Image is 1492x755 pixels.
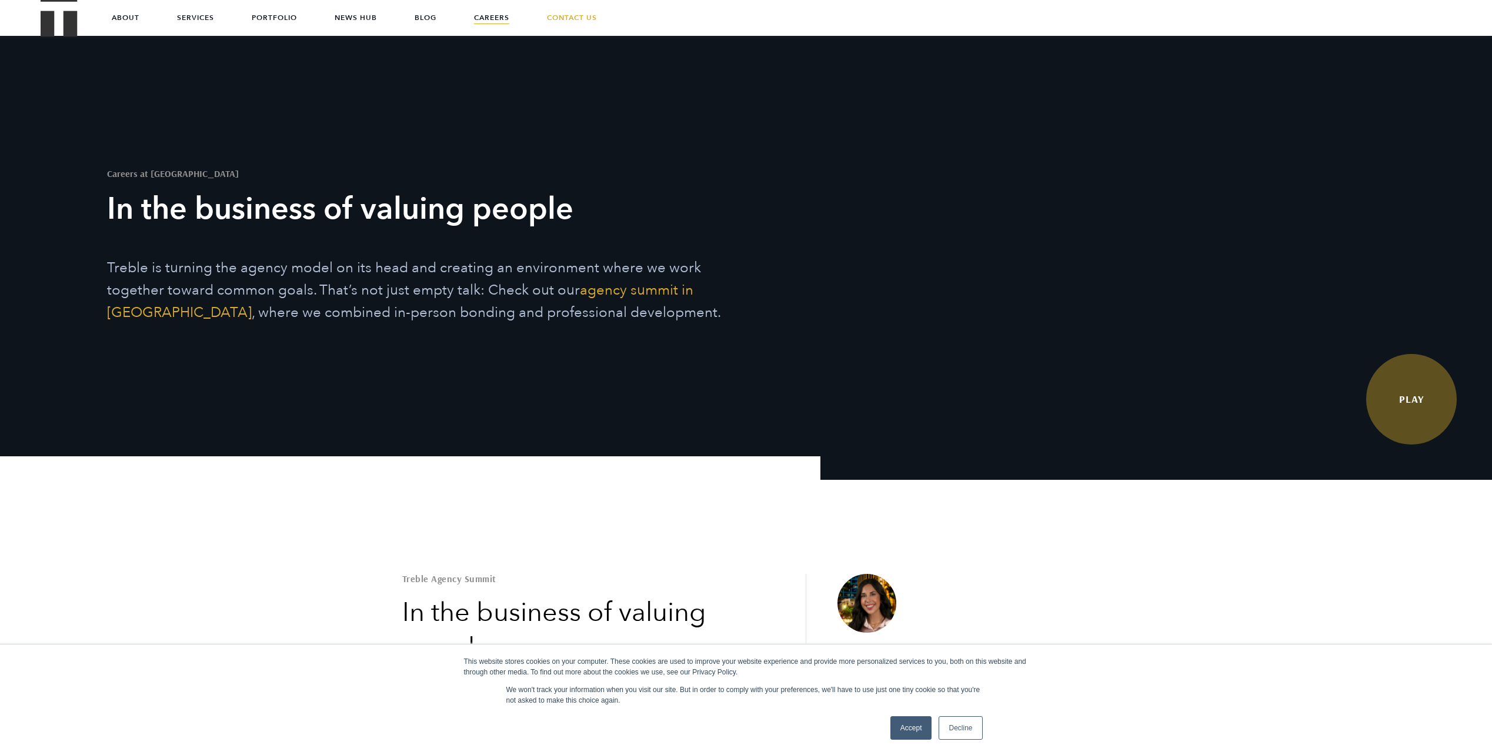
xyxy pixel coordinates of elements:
div: This website stores cookies on your computer. These cookies are used to improve your website expe... [464,656,1029,677]
h1: Careers at [GEOGRAPHIC_DATA] [107,169,742,178]
p: Treble is turning the agency model on its head and creating an environment where we work together... [107,257,742,324]
h3: In the business of valuing people [107,188,742,230]
a: Accept [890,716,932,740]
h2: In the business of valuing people [402,595,737,666]
a: Decline [939,716,982,740]
p: We won't track your information when you visit our site. But in order to comply with your prefere... [506,684,986,706]
h2: Treble Agency Summit [402,574,737,583]
a: Watch Video [1366,354,1457,445]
